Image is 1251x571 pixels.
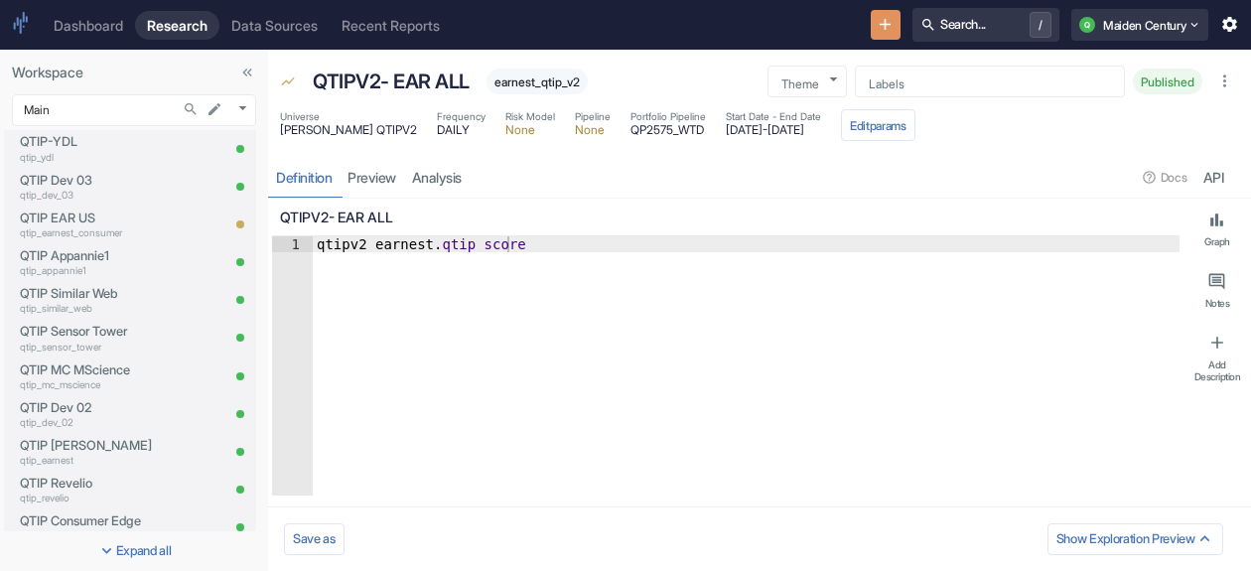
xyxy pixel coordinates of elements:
p: QTIP Revelio [20,474,167,493]
a: QTIP Appannie1qtip_appannie1 [20,246,167,278]
p: qtip_dev_03 [20,188,167,203]
p: QTIP Appannie1 [20,246,167,265]
p: qtip_appannie1 [20,263,167,278]
button: Save as [284,523,345,555]
p: qtip_dev_02 [20,415,167,430]
button: edit [202,96,227,122]
div: Recent Reports [342,17,440,34]
div: Research [147,17,208,34]
span: QP2575_WTD [630,124,706,136]
a: Dashboard [42,11,135,40]
div: Main [12,94,256,126]
a: QTIP MC MScienceqtip_mc_mscience [20,360,167,392]
p: QTIP MC MScience [20,360,167,379]
div: Add Description [1191,358,1243,383]
a: QTIP [PERSON_NAME]qtip_earnest [20,436,167,468]
div: QTIPV2- EAR ALL [308,62,475,101]
p: qtip_revelio [20,491,167,505]
p: qtip_earnest_consumer [20,225,167,240]
span: Portfolio Pipeline [630,109,706,124]
p: QTIP Similar Web [20,284,167,303]
span: DAILY [437,124,486,136]
span: Published [1133,74,1202,89]
p: qtip_sensor_tower [20,340,167,355]
a: analysis [404,157,470,198]
a: Research [135,11,219,40]
p: QTIP Dev 03 [20,171,167,190]
p: Workspace [12,62,256,82]
a: QTIP Dev 03qtip_dev_03 [20,171,167,203]
p: QTIP Dev 02 [20,398,167,417]
button: Search... [178,96,204,122]
button: Graph [1187,203,1247,256]
a: QTIP Revelioqtip_revelio [20,474,167,505]
p: QTIP-YDL [20,132,167,151]
div: Dashboard [54,17,123,34]
span: Pipeline [575,109,611,124]
a: QTIP Dev 02qtip_dev_02 [20,398,167,430]
span: None [505,124,555,136]
a: Recent Reports [330,11,452,40]
p: qtip_ydl [20,150,167,165]
button: Editparams [841,109,915,141]
button: QMaiden Century [1071,9,1208,41]
button: Notes [1187,264,1247,318]
span: None [575,124,611,136]
p: QTIP Sensor Tower [20,322,167,341]
a: QTIP Consumer Edgeqtip_consumer_edge [20,511,167,543]
div: 1 [272,236,313,252]
div: Q [1079,17,1095,33]
button: Collapse Sidebar [234,60,260,85]
div: Definition [276,169,332,187]
span: Signal [280,73,296,93]
a: preview [340,157,404,198]
p: QTIP [PERSON_NAME] [20,436,167,455]
span: earnest_qtip_v2 [486,74,588,89]
span: [DATE] - [DATE] [726,124,821,136]
div: API [1203,169,1224,187]
p: qtip_consumer_edge [20,528,167,543]
span: Universe [280,109,417,124]
div: Data Sources [231,17,318,34]
p: qtip_similar_web [20,301,167,316]
p: QTIPV2- EAR ALL [280,207,1172,227]
div: resource tabs [268,157,1251,198]
p: QTIPV2- EAR ALL [313,67,470,96]
p: qtip_earnest [20,453,167,468]
span: Frequency [437,109,486,124]
button: New Resource [871,10,902,41]
button: Search.../ [912,8,1059,42]
button: Show Exploration Preview [1047,523,1223,555]
span: Start Date - End Date [726,109,821,124]
a: Data Sources [219,11,330,40]
a: QTIP Sensor Towerqtip_sensor_tower [20,322,167,354]
span: Risk Model [505,109,555,124]
span: [PERSON_NAME] QTIPV2 [280,124,417,136]
p: qtip_mc_mscience [20,377,167,392]
button: Docs [1136,162,1194,194]
p: QTIP EAR US [20,209,167,227]
a: QTIP EAR USqtip_earnest_consumer [20,209,167,240]
a: QTIP Similar Webqtip_similar_web [20,284,167,316]
a: QTIP-YDLqtip_ydl [20,132,167,164]
button: Expand all [4,535,264,567]
p: QTIP Consumer Edge [20,511,167,530]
